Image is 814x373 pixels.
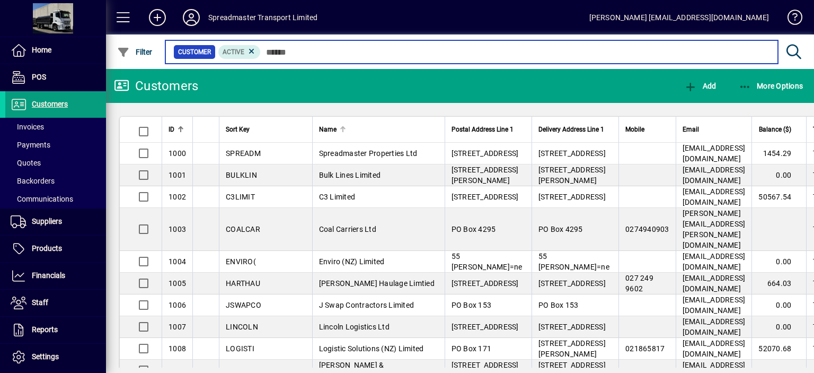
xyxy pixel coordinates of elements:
span: Mobile [625,124,644,135]
span: 55 [PERSON_NAME]=ne [452,252,523,271]
a: Settings [5,344,106,370]
mat-chip: Activation Status: Active [218,45,261,59]
span: Logistic Solutions (NZ) Limited [319,344,424,353]
span: [EMAIL_ADDRESS][DOMAIN_NAME] [683,187,746,206]
span: 1007 [169,323,186,331]
span: Add [684,82,716,90]
a: Backorders [5,172,106,190]
a: Invoices [5,118,106,136]
span: 1001 [169,171,186,179]
span: Balance ($) [759,124,791,135]
a: Products [5,236,106,262]
span: 1006 [169,301,186,309]
span: Suppliers [32,217,62,225]
div: ID [169,124,186,135]
span: Backorders [11,177,55,185]
a: Suppliers [5,209,106,235]
span: Postal Address Line 1 [452,124,514,135]
span: 027 249 9602 [625,274,653,293]
span: Home [32,46,51,54]
span: [EMAIL_ADDRESS][DOMAIN_NAME] [683,339,746,358]
div: Customers [114,77,198,94]
span: [PERSON_NAME][EMAIL_ADDRESS][PERSON_NAME][DOMAIN_NAME] [683,209,746,249]
button: Add [682,76,719,96]
span: [STREET_ADDRESS] [538,193,606,201]
span: Lincoln Logistics Ltd [319,323,390,331]
span: [STREET_ADDRESS] [538,279,606,288]
a: Reports [5,317,106,343]
span: ENVIRO( [226,257,256,266]
td: 0.00 [751,316,806,338]
span: Coal Carriers Ltd [319,225,376,233]
span: Quotes [11,159,41,167]
td: 50567.54 [751,186,806,208]
span: C3LIMIT [226,193,255,201]
td: 664.03 [751,273,806,294]
span: 0274940903 [625,225,669,233]
span: [EMAIL_ADDRESS][DOMAIN_NAME] [683,274,746,293]
span: [STREET_ADDRESS] [452,279,519,288]
span: [EMAIL_ADDRESS][DOMAIN_NAME] [683,317,746,336]
span: Active [223,48,244,56]
span: LOGISTI [226,344,254,353]
span: [STREET_ADDRESS] [452,149,519,158]
span: PO Box 171 [452,344,492,353]
span: 1000 [169,149,186,158]
div: Name [319,124,438,135]
span: Staff [32,298,48,307]
span: Communications [11,195,73,203]
span: PO Box 153 [452,301,492,309]
div: [PERSON_NAME] [EMAIL_ADDRESS][DOMAIN_NAME] [589,9,769,26]
span: Settings [32,352,59,361]
span: Invoices [11,123,44,131]
span: 1005 [169,279,186,288]
span: HARTHAU [226,279,260,288]
td: 1454.29 [751,143,806,164]
span: POS [32,73,46,81]
span: Customer [178,47,211,57]
span: Name [319,124,337,135]
div: Mobile [625,124,669,135]
span: LINCOLN [226,323,258,331]
span: [STREET_ADDRESS][PERSON_NAME] [538,339,606,358]
span: [EMAIL_ADDRESS][DOMAIN_NAME] [683,296,746,315]
span: [STREET_ADDRESS][PERSON_NAME] [452,166,519,185]
span: Spreadmaster Properties Ltd [319,149,418,158]
a: POS [5,64,106,91]
span: More Options [739,82,803,90]
td: 0.00 [751,294,806,316]
span: Sort Key [226,124,250,135]
span: SPREADM [226,149,261,158]
span: Enviro (NZ) Limited [319,257,385,266]
div: Spreadmaster Transport Limited [208,9,317,26]
button: More Options [736,76,806,96]
span: Delivery Address Line 1 [538,124,604,135]
a: Communications [5,190,106,208]
td: 52070.68 [751,338,806,360]
span: [STREET_ADDRESS] [538,323,606,331]
span: 55 [PERSON_NAME]=ne [538,252,609,271]
span: [EMAIL_ADDRESS][DOMAIN_NAME] [683,166,746,185]
div: Balance ($) [758,124,801,135]
span: [STREET_ADDRESS] [452,323,519,331]
a: Financials [5,263,106,289]
td: 0.00 [751,164,806,186]
span: BULKLIN [226,171,257,179]
a: Payments [5,136,106,154]
div: Email [683,124,746,135]
span: 1002 [169,193,186,201]
span: COALCAR [226,225,260,233]
button: Add [140,8,174,27]
a: Staff [5,290,106,316]
span: Financials [32,271,65,280]
span: 1004 [169,257,186,266]
span: Payments [11,141,50,149]
span: PO Box 4295 [538,225,583,233]
span: 1003 [169,225,186,233]
span: PO Box 4295 [452,225,496,233]
span: Bulk Lines Limited [319,171,381,179]
a: Knowledge Base [780,2,801,37]
a: Home [5,37,106,64]
td: 0.00 [751,251,806,273]
span: [PERSON_NAME] Haulage Limtied [319,279,435,288]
